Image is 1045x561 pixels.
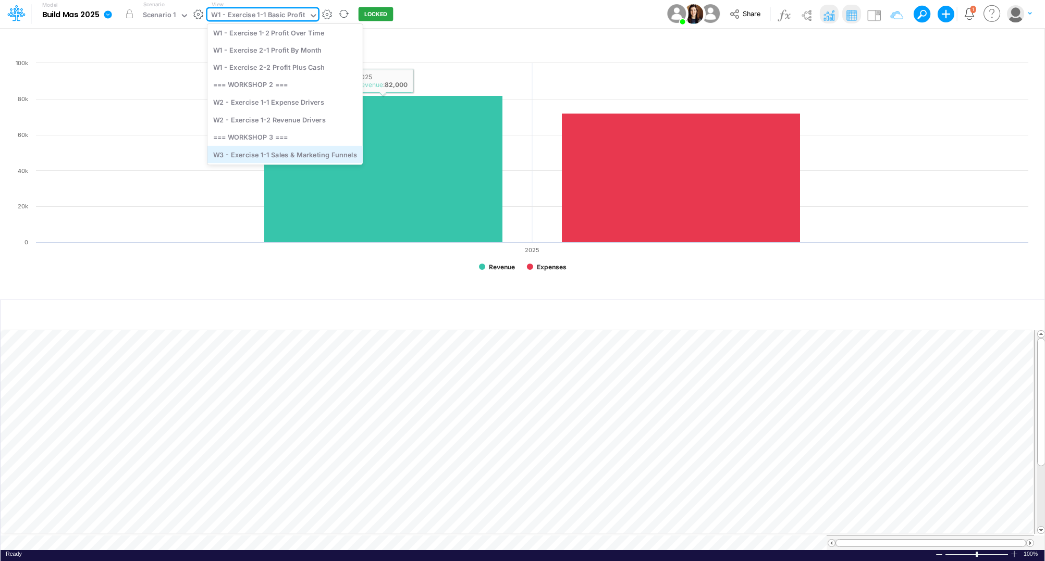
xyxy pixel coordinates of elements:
[724,6,768,22] button: Share
[9,305,818,326] input: Type a title here
[6,551,22,557] span: Ready
[207,41,363,58] div: W1 - Exercise 2-1 Profit By Month
[18,203,28,210] text: 20k
[143,10,176,22] div: Scenario 1
[207,59,363,76] div: W1 - Exercise 2-2 Profit Plus Cash
[211,10,305,22] div: W1 - Exercise 1-1 Basic Profit
[212,1,224,8] label: View
[743,9,760,17] span: Share
[935,551,943,558] div: Zoom Out
[143,1,165,8] label: Scenario
[18,167,28,174] text: 40k
[207,76,363,93] div: === WORKSHOP 2 ===
[976,552,978,557] div: Zoom
[525,246,539,254] text: 2025
[207,111,363,128] div: W2 - Exercise 1-2 Revenue Drivers
[18,131,28,139] text: 60k
[42,10,100,20] b: Build Mas 2025
[9,32,933,54] input: Type a title here
[16,59,28,67] text: 100k
[972,7,974,11] div: 1 unread items
[1024,550,1039,558] div: Zoom level
[42,2,58,8] label: Model
[665,2,688,26] img: User Image Icon
[683,4,703,24] img: User Image Icon
[537,263,567,271] text: Expenses
[963,8,975,20] a: Notifications
[24,239,28,246] text: 0
[207,24,363,41] div: W1 - Exercise 1-2 Profit Over Time
[489,263,515,271] text: Revenue
[1024,550,1039,558] span: 100%
[1010,550,1018,558] div: Zoom In
[698,2,722,26] img: User Image Icon
[207,128,363,145] div: === WORKSHOP 3 ===
[359,7,394,21] button: LOCKED
[207,146,363,163] div: W3 - Exercise 1-1 Sales & Marketing Funnels
[6,550,22,558] div: In Ready mode
[18,95,28,103] text: 80k
[207,93,363,110] div: W2 - Exercise 1-1 Expense Drivers
[945,550,1010,558] div: Zoom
